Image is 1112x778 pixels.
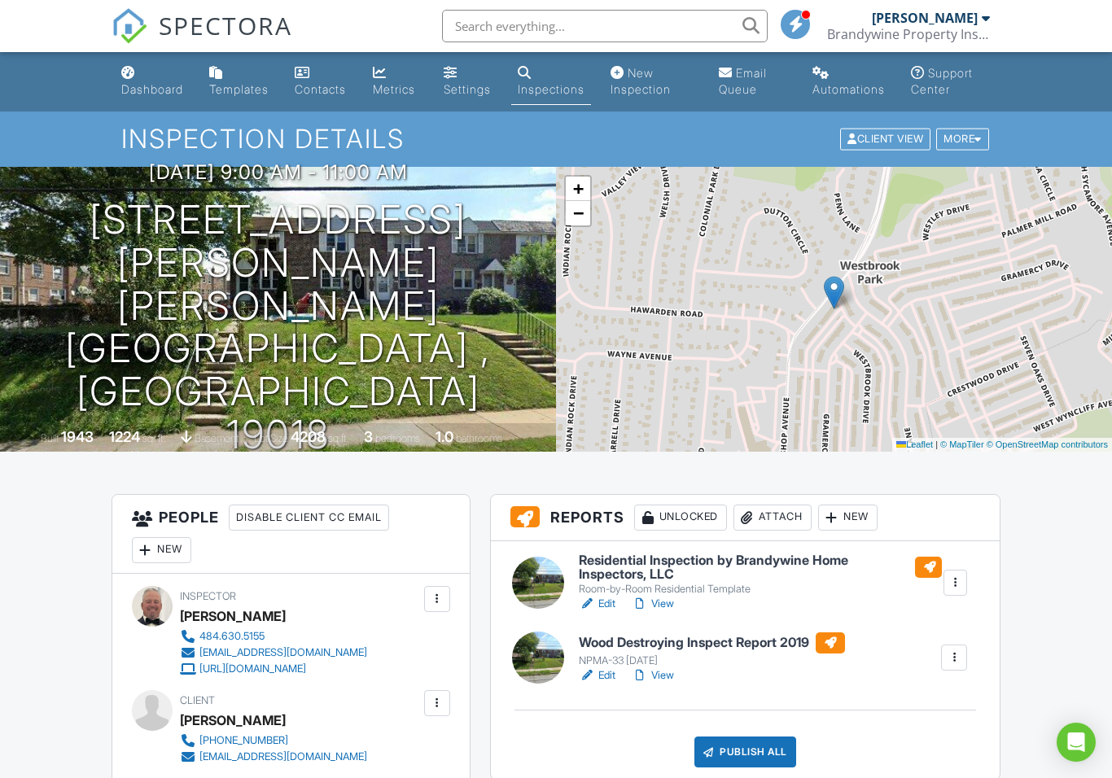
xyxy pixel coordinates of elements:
a: 484.630.5155 [180,628,367,645]
a: [URL][DOMAIN_NAME] [180,661,367,677]
div: 4208 [291,428,326,445]
div: [PERSON_NAME] [180,708,286,732]
a: Wood Destroying Inspect Report 2019 NPMA-33 [DATE] [579,632,845,668]
div: 1.0 [436,428,453,445]
a: SPECTORA [112,22,292,56]
div: Automations [812,82,885,96]
div: New Inspection [611,66,671,96]
div: Inspections [518,82,584,96]
span: Lot Size [254,432,288,444]
span: bedrooms [375,432,420,444]
h3: [DATE] 9:00 am - 11:00 am [149,161,408,183]
a: New Inspection [604,59,698,105]
a: Metrics [366,59,423,105]
span: Built [41,432,59,444]
h6: Wood Destroying Inspect Report 2019 [579,632,845,653]
input: Search everything... [442,10,768,42]
a: Inspections [511,59,591,105]
div: 3 [364,428,373,445]
div: [PERSON_NAME] [180,604,286,628]
a: Edit [579,596,615,612]
div: More [936,129,989,151]
a: © OpenStreetMap contributors [987,439,1108,449]
a: Settings [437,59,498,105]
div: Dashboard [121,82,183,96]
a: Support Center [904,59,997,105]
div: 1943 [61,428,94,445]
span: − [573,203,584,223]
span: + [573,178,584,199]
div: Attach [733,505,812,531]
div: [URL][DOMAIN_NAME] [199,662,306,675]
a: [EMAIL_ADDRESS][DOMAIN_NAME] [180,749,367,765]
div: Email Queue [719,66,767,96]
a: © MapTiler [940,439,984,449]
a: Leaflet [896,439,933,449]
div: Client View [840,129,930,151]
span: | [935,439,938,449]
div: NPMA-33 [DATE] [579,654,845,667]
img: The Best Home Inspection Software - Spectora [112,8,147,44]
a: Edit [579,667,615,684]
a: [EMAIL_ADDRESS][DOMAIN_NAME] [180,645,367,661]
h3: People [112,495,470,574]
div: Open Intercom Messenger [1057,723,1096,762]
span: sq.ft. [328,432,348,444]
div: [PHONE_NUMBER] [199,734,288,747]
div: Brandywine Property Inspections [827,26,990,42]
div: Unlocked [634,505,727,531]
span: bathrooms [456,432,502,444]
a: Client View [838,132,935,144]
div: 484.630.5155 [199,630,265,643]
a: Contacts [288,59,354,105]
div: Publish All [694,736,796,767]
a: View [632,667,674,684]
span: Inspector [180,590,236,602]
a: Automations (Basic) [806,59,891,105]
div: [EMAIL_ADDRESS][DOMAIN_NAME] [199,750,367,763]
div: Room-by-Room Residential Template [579,583,942,596]
a: Templates [203,59,275,105]
div: 1224 [109,428,140,445]
h1: Inspection Details [121,125,990,153]
span: sq. ft. [142,432,165,444]
div: Templates [209,82,269,96]
div: [EMAIL_ADDRESS][DOMAIN_NAME] [199,646,367,659]
div: Contacts [295,82,346,96]
span: SPECTORA [159,8,292,42]
h1: [STREET_ADDRESS][PERSON_NAME] [PERSON_NAME][GEOGRAPHIC_DATA] , [GEOGRAPHIC_DATA] 19018 [26,199,530,457]
div: Support Center [911,66,973,96]
h3: Reports [491,495,1000,541]
a: Dashboard [115,59,190,105]
span: basement [195,432,239,444]
a: Zoom in [566,177,590,201]
div: Settings [444,82,491,96]
a: Zoom out [566,201,590,225]
div: New [818,505,878,531]
img: Marker [824,276,844,309]
div: New [132,537,191,563]
div: [PERSON_NAME] [872,10,978,26]
a: Residential Inspection by Brandywine Home Inspectors, LLC Room-by-Room Residential Template [579,553,942,597]
a: View [632,596,674,612]
span: Client [180,694,215,706]
h6: Residential Inspection by Brandywine Home Inspectors, LLC [579,553,942,582]
div: Metrics [373,82,415,96]
a: [PHONE_NUMBER] [180,732,367,749]
a: Email Queue [712,59,794,105]
div: Disable Client CC Email [229,505,389,531]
